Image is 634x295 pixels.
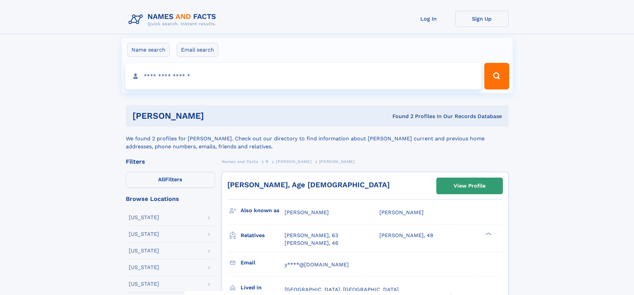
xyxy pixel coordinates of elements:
[319,159,355,164] span: [PERSON_NAME]
[241,205,285,216] h3: Also known as
[129,281,159,287] div: [US_STATE]
[129,265,159,270] div: [US_STATE]
[379,232,433,239] a: [PERSON_NAME], 48
[132,112,298,120] h1: [PERSON_NAME]
[126,11,222,29] img: Logo Names and Facts
[402,11,455,27] a: Log In
[177,43,218,57] label: Email search
[126,172,215,188] label: Filters
[266,157,269,166] a: R
[276,157,312,166] a: [PERSON_NAME]
[129,231,159,237] div: [US_STATE]
[285,239,338,247] a: [PERSON_NAME], 46
[241,282,285,293] h3: Lived in
[484,232,492,236] div: ❯
[127,43,170,57] label: Name search
[266,159,269,164] span: R
[298,113,502,120] div: Found 2 Profiles In Our Records Database
[285,286,399,293] span: [GEOGRAPHIC_DATA], [GEOGRAPHIC_DATA]
[241,257,285,268] h3: Email
[125,63,482,89] input: search input
[285,209,329,216] span: [PERSON_NAME]
[484,63,509,89] button: Search Button
[276,159,312,164] span: [PERSON_NAME]
[126,159,215,165] div: Filters
[126,127,509,151] div: We found 2 profiles for [PERSON_NAME]. Check out our directory to find information about [PERSON_...
[227,181,390,189] a: [PERSON_NAME], Age [DEMOGRAPHIC_DATA]
[454,178,486,194] div: View Profile
[126,196,215,202] div: Browse Locations
[222,157,258,166] a: Names and Facts
[129,248,159,253] div: [US_STATE]
[379,209,424,216] span: [PERSON_NAME]
[129,215,159,220] div: [US_STATE]
[455,11,509,27] a: Sign Up
[241,230,285,241] h3: Relatives
[437,178,503,194] a: View Profile
[158,176,165,183] span: All
[285,232,338,239] a: [PERSON_NAME], 63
